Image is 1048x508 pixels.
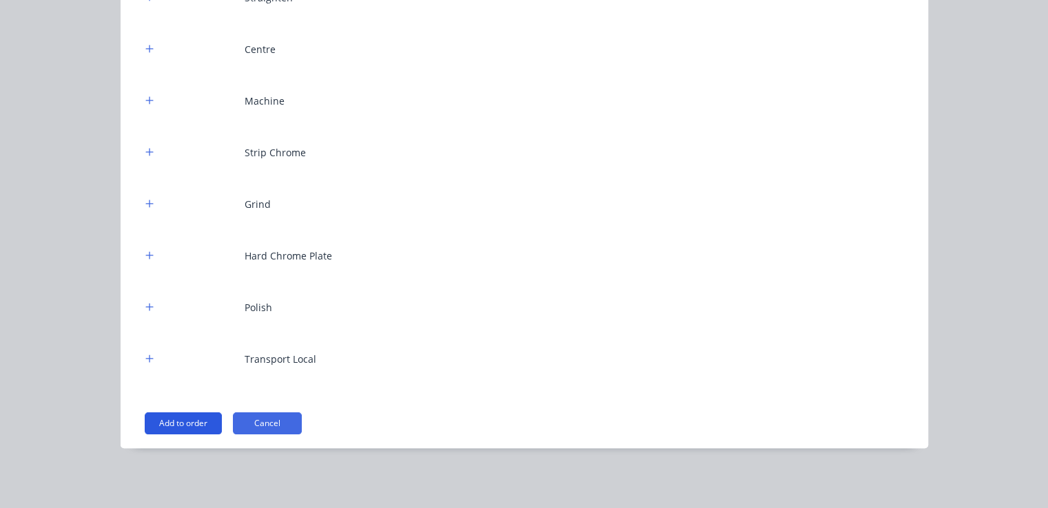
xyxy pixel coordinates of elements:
[245,197,271,211] div: Grind
[245,94,285,108] div: Machine
[245,300,272,315] div: Polish
[145,412,222,434] button: Add to order
[245,145,306,160] div: Strip Chrome
[245,248,332,263] div: Hard Chrome Plate
[245,42,276,56] div: Centre
[233,412,302,434] button: Cancel
[245,352,316,366] div: Transport Local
